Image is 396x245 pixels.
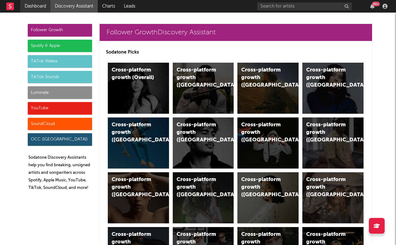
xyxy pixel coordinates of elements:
[257,3,352,10] input: Search for artists
[302,63,364,114] a: Cross-platform growth ([GEOGRAPHIC_DATA])
[237,117,299,168] a: Cross-platform growth ([GEOGRAPHIC_DATA]/GSA)
[108,117,169,168] a: Cross-platform growth ([GEOGRAPHIC_DATA])
[237,63,299,114] a: Cross-platform growth ([GEOGRAPHIC_DATA])
[112,121,154,144] div: Cross-platform growth ([GEOGRAPHIC_DATA])
[100,24,372,41] a: Follower GrowthDiscovery Assistant
[237,172,299,223] a: Cross-platform growth ([GEOGRAPHIC_DATA])
[173,172,234,223] a: Cross-platform growth ([GEOGRAPHIC_DATA])
[28,55,92,68] div: TikTok Videos
[108,172,169,223] a: Cross-platform growth ([GEOGRAPHIC_DATA])
[306,176,349,199] div: Cross-platform growth ([GEOGRAPHIC_DATA])
[372,2,380,6] div: 99 +
[306,66,349,89] div: Cross-platform growth ([GEOGRAPHIC_DATA])
[28,86,92,99] div: Luminate
[28,154,92,192] p: Sodatone Discovery Assistants help you find breaking, unsigned artists and songwriters across Spo...
[112,66,154,82] div: Cross-platform growth (Overall)
[241,66,284,89] div: Cross-platform growth ([GEOGRAPHIC_DATA])
[241,121,284,144] div: Cross-platform growth ([GEOGRAPHIC_DATA]/GSA)
[177,121,219,144] div: Cross-platform growth ([GEOGRAPHIC_DATA])
[28,24,92,37] div: Follower Growth
[106,48,366,56] p: Sodatone Picks
[173,63,234,114] a: Cross-platform growth ([GEOGRAPHIC_DATA])
[28,40,92,52] div: Spotify & Apple
[306,121,349,144] div: Cross-platform growth ([GEOGRAPHIC_DATA])
[173,117,234,168] a: Cross-platform growth ([GEOGRAPHIC_DATA])
[112,176,154,199] div: Cross-platform growth ([GEOGRAPHIC_DATA])
[241,176,284,199] div: Cross-platform growth ([GEOGRAPHIC_DATA])
[370,4,375,9] button: 99+
[108,63,169,114] a: Cross-platform growth (Overall)
[28,133,92,146] div: OCC ([GEOGRAPHIC_DATA])
[302,172,364,223] a: Cross-platform growth ([GEOGRAPHIC_DATA])
[177,66,219,89] div: Cross-platform growth ([GEOGRAPHIC_DATA])
[28,102,92,115] div: YouTube
[28,71,92,83] div: TikTok Sounds
[177,176,219,199] div: Cross-platform growth ([GEOGRAPHIC_DATA])
[28,118,92,130] div: SoundCloud
[302,117,364,168] a: Cross-platform growth ([GEOGRAPHIC_DATA])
